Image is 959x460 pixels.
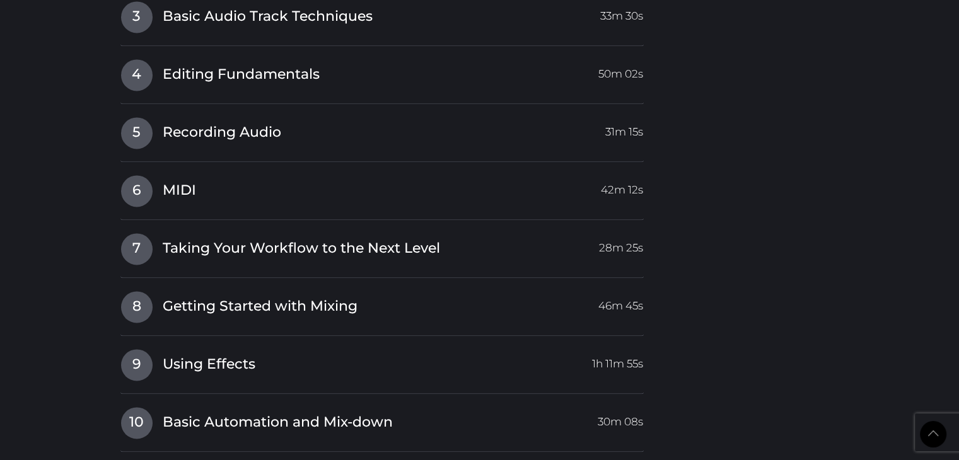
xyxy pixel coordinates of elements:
[121,175,153,207] span: 6
[599,233,643,256] span: 28m 25s
[592,349,643,372] span: 1h 11m 55s
[120,406,644,433] a: 10Basic Automation and Mix-down30m 08s
[163,7,373,26] span: Basic Audio Track Techniques
[120,117,644,143] a: 5Recording Audio31m 15s
[605,117,643,140] span: 31m 15s
[600,1,643,24] span: 33m 30s
[120,59,644,85] a: 4Editing Fundamentals50m 02s
[120,1,644,27] a: 3Basic Audio Track Techniques33m 30s
[163,123,281,142] span: Recording Audio
[163,297,357,316] span: Getting Started with Mixing
[121,1,153,33] span: 3
[598,407,643,430] span: 30m 08s
[601,175,643,198] span: 42m 12s
[121,117,153,149] span: 5
[598,59,643,82] span: 50m 02s
[598,291,643,314] span: 46m 45s
[121,349,153,381] span: 9
[121,407,153,439] span: 10
[163,413,393,432] span: Basic Automation and Mix-down
[163,355,255,374] span: Using Effects
[163,65,320,84] span: Editing Fundamentals
[163,239,440,258] span: Taking Your Workflow to the Next Level
[120,233,644,259] a: 7Taking Your Workflow to the Next Level28m 25s
[120,348,644,375] a: 9Using Effects1h 11m 55s
[120,175,644,201] a: 6MIDI42m 12s
[121,59,153,91] span: 4
[121,291,153,323] span: 8
[163,181,196,200] span: MIDI
[120,290,644,317] a: 8Getting Started with Mixing46m 45s
[121,233,153,265] span: 7
[920,421,946,447] a: Back to Top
